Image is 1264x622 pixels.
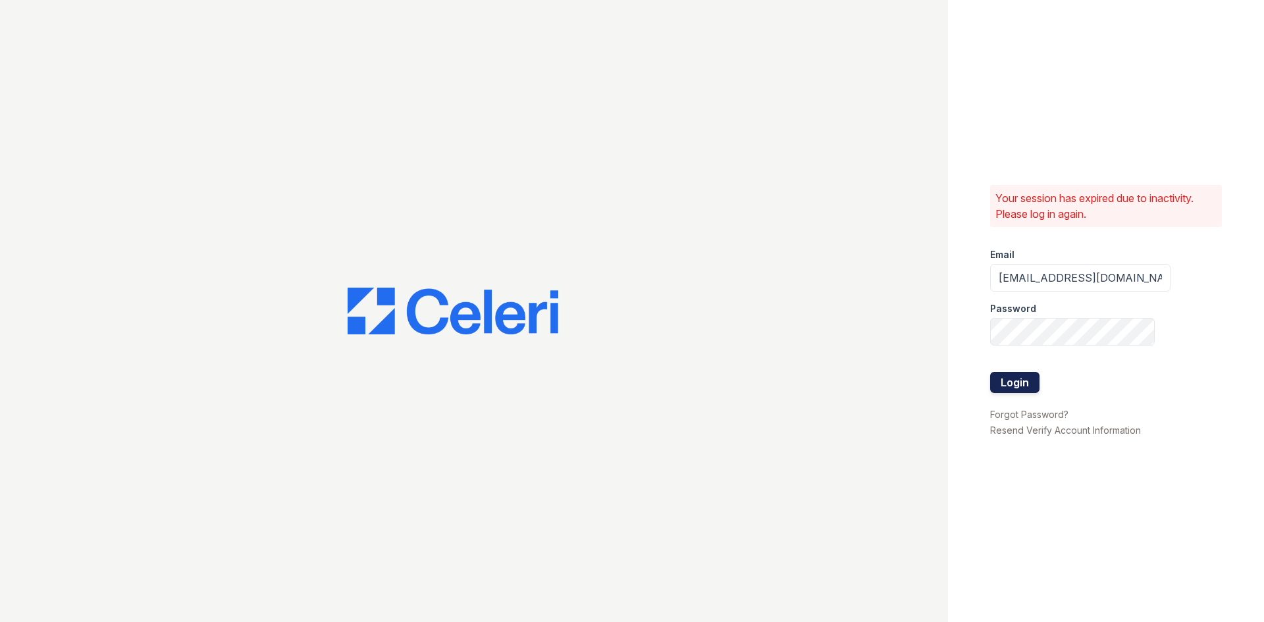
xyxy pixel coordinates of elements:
[348,288,558,335] img: CE_Logo_Blue-a8612792a0a2168367f1c8372b55b34899dd931a85d93a1a3d3e32e68fde9ad4.png
[990,409,1068,420] a: Forgot Password?
[990,248,1014,261] label: Email
[995,190,1217,222] p: Your session has expired due to inactivity. Please log in again.
[990,372,1040,393] button: Login
[990,425,1141,436] a: Resend Verify Account Information
[990,302,1036,315] label: Password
